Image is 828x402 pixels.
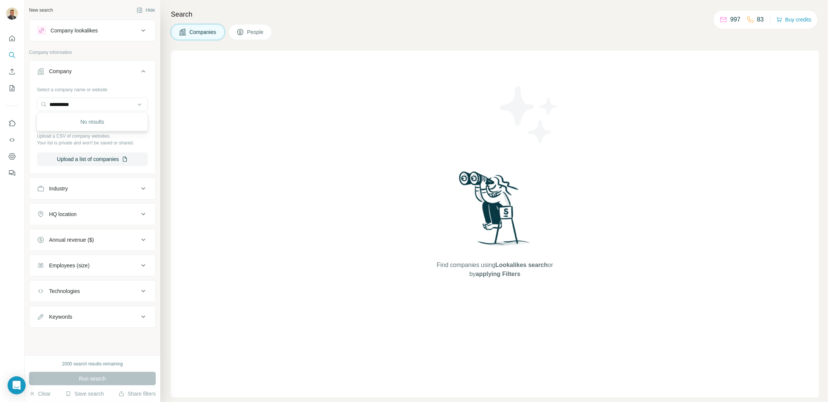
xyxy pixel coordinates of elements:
button: Keywords [29,308,155,326]
div: Industry [49,185,68,192]
span: Companies [189,28,217,36]
button: Dashboard [6,150,18,163]
button: Use Surfe on LinkedIn [6,117,18,130]
button: Industry [29,180,155,198]
button: Employees (size) [29,256,155,275]
button: Clear [29,390,51,397]
h4: Search [171,9,819,20]
span: Find companies using or by [435,261,555,279]
button: Save search [65,390,104,397]
div: HQ location [49,210,77,218]
p: 997 [730,15,740,24]
div: New search [29,7,53,14]
button: My lists [6,81,18,95]
div: Employees (size) [49,262,89,269]
button: Company lookalikes [29,21,155,40]
p: Your list is private and won't be saved or shared. [37,140,148,146]
div: No results [38,114,146,129]
div: Select a company name or website [37,83,148,93]
div: Technologies [49,287,80,295]
button: Feedback [6,166,18,180]
button: Hide [131,5,160,16]
button: Upload a list of companies [37,152,148,166]
div: Company lookalikes [51,27,98,34]
button: Buy credits [776,14,811,25]
div: 2000 search results remaining [62,361,123,367]
div: Keywords [49,313,72,321]
p: 83 [757,15,764,24]
div: Annual revenue ($) [49,236,94,244]
button: Use Surfe API [6,133,18,147]
div: Company [49,68,72,75]
div: Open Intercom Messenger [8,376,26,394]
button: Share filters [118,390,156,397]
span: Lookalikes search [495,262,548,268]
button: Quick start [6,32,18,45]
button: HQ location [29,205,155,223]
p: Upload a CSV of company websites. [37,133,148,140]
button: Search [6,48,18,62]
button: Company [29,62,155,83]
img: Surfe Illustration - Stars [495,81,563,149]
span: People [247,28,264,36]
img: Avatar [6,8,18,20]
button: Enrich CSV [6,65,18,78]
img: Surfe Illustration - Woman searching with binoculars [456,169,534,253]
span: applying Filters [476,271,520,277]
button: Technologies [29,282,155,300]
button: Annual revenue ($) [29,231,155,249]
p: Company information [29,49,156,56]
